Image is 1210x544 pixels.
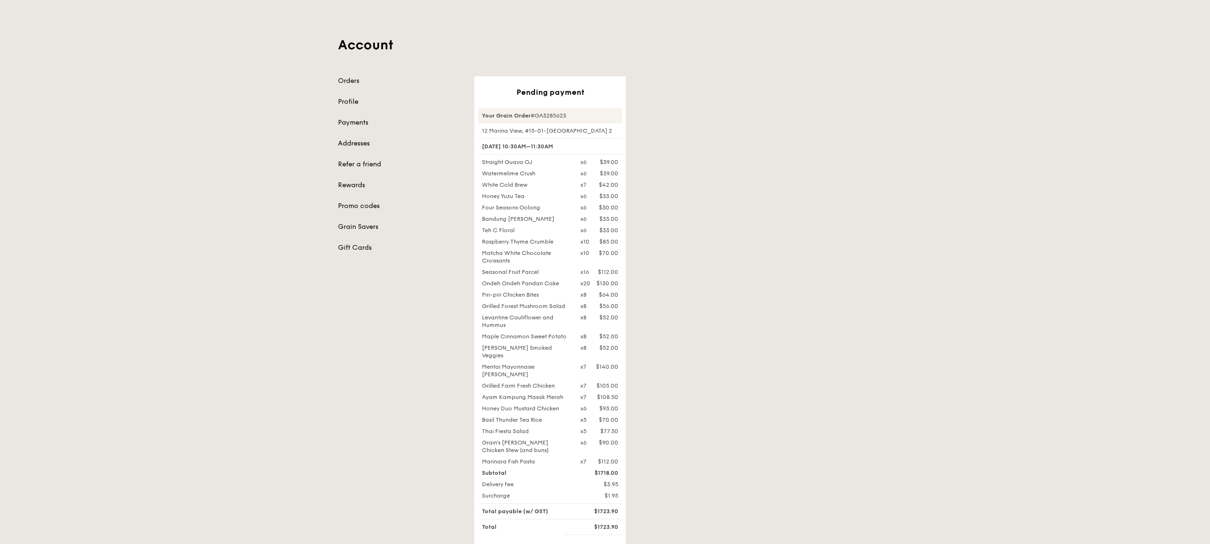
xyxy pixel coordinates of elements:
div: Grilled Farm Fresh Chicken [476,382,575,390]
div: $90.00 [599,439,618,446]
div: x8 [580,314,587,321]
div: [PERSON_NAME] Smoked Veggies [476,344,575,359]
div: x8 [580,302,587,310]
div: $112.00 [598,458,618,465]
div: Pending payment [478,88,622,97]
div: Four Seasons Oolong [476,204,575,211]
div: x6 [580,215,587,223]
div: Total [476,523,575,531]
div: x5 [580,427,587,435]
a: Orders [338,76,463,86]
div: Grilled Forest Mushroom Salad [476,302,575,310]
div: x8 [580,333,587,340]
div: x6 [580,170,587,177]
div: $1.95 [575,492,624,499]
div: $112.00 [598,268,618,276]
div: x7 [580,382,587,390]
div: $64.00 [599,291,618,299]
div: $33.00 [599,227,618,234]
div: x5 [580,416,587,424]
div: $33.00 [599,192,618,200]
div: $42.00 [599,181,618,189]
a: Rewards [338,181,463,190]
div: $70.00 [599,416,618,424]
div: Subtotal [476,469,575,477]
span: Total payable (w/ GST) [482,508,548,515]
div: $39.00 [600,170,618,177]
div: Piri-piri Chicken Bites [476,291,575,299]
div: Bandung [PERSON_NAME] [476,215,575,223]
div: $52.00 [599,333,618,340]
div: $108.50 [597,393,618,401]
div: $3.95 [575,481,624,488]
a: Addresses [338,139,463,148]
div: x10 [580,249,589,257]
div: $130.00 [596,280,618,287]
div: White Cold Brew [476,181,575,189]
a: Grain Savers [338,222,463,232]
div: x6 [580,405,587,412]
div: x6 [580,227,587,234]
div: Maple Cinnamon Sweet Potato [476,333,575,340]
div: $77.50 [600,427,618,435]
div: Straight Guava OJ [476,158,575,166]
div: x7 [580,458,587,465]
div: $33.00 [599,215,618,223]
a: Refer a friend [338,160,463,169]
a: Payments [338,118,463,127]
div: x7 [580,363,587,371]
div: Raspberry Thyme Crumble [476,238,575,245]
div: x6 [580,158,587,166]
div: x7 [580,393,587,401]
div: Ayam Kampung Masak Merah [476,393,575,401]
a: Profile [338,97,463,107]
div: x10 [580,238,589,245]
div: $52.00 [599,314,618,321]
div: Teh C Floral [476,227,575,234]
div: Ondeh Ondeh Pandan Cake [476,280,575,287]
strong: Your Grain Order [482,112,531,119]
div: $1718.00 [575,469,624,477]
div: x7 [580,181,587,189]
div: Watermelime Crush [476,170,575,177]
div: $52.00 [599,344,618,352]
div: Marinara Fish Pasta [476,458,575,465]
div: 12 Marina View, #15-01-[GEOGRAPHIC_DATA] 2 [478,127,622,135]
div: Basil Thunder Tea Rice [476,416,575,424]
div: $93.00 [599,405,618,412]
div: $140.00 [596,363,618,371]
div: Surcharge [476,492,575,499]
a: Gift Cards [338,243,463,253]
div: $1723.90 [575,508,624,515]
div: Honey Yuzu Tea [476,192,575,200]
div: Matcha White Chocolate Croissants [476,249,575,264]
div: $105.00 [596,382,618,390]
div: x8 [580,344,587,352]
div: x16 [580,268,589,276]
div: x20 [580,280,590,287]
div: Mentai Mayonnaise [PERSON_NAME] [476,363,575,378]
div: x6 [580,439,587,446]
div: $39.00 [600,158,618,166]
div: x8 [580,291,587,299]
div: Honey Duo Mustard Chicken [476,405,575,412]
div: $70.00 [599,249,618,257]
div: Grain's [PERSON_NAME] Chicken Stew (and buns) [476,439,575,454]
div: $56.00 [599,302,618,310]
div: x6 [580,204,587,211]
div: Seasonal Fruit Parcel [476,268,575,276]
div: Thai Fiesta Salad [476,427,575,435]
div: Delivery fee [476,481,575,488]
div: $85.00 [599,238,618,245]
div: Levantine Cauliflower and Hummus [476,314,575,329]
div: $30.00 [599,204,618,211]
div: [DATE] 10:30AM–11:30AM [478,138,622,154]
h1: Account [338,36,872,54]
div: #GA3285623 [478,108,622,123]
div: $1723.90 [575,523,624,531]
a: Promo codes [338,201,463,211]
div: x6 [580,192,587,200]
